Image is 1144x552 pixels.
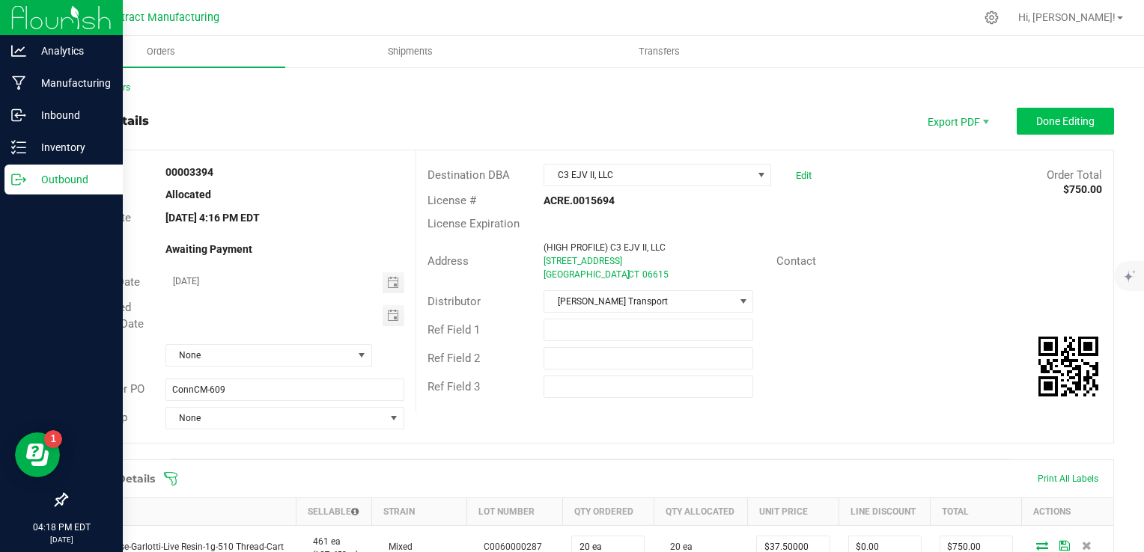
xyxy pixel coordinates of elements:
span: 461 ea [305,536,341,547]
span: [PERSON_NAME] Transport [544,291,734,312]
qrcode: 00003394 [1038,337,1098,396]
th: Line Discount [839,497,931,525]
div: Manage settings [982,10,1001,25]
th: Qty Allocated [654,497,747,525]
inline-svg: Inventory [11,140,26,155]
th: Lot Number [467,497,562,525]
span: Toggle calendar [383,272,404,293]
strong: $750.00 [1063,183,1102,195]
span: Ref Field 2 [428,352,480,365]
span: Ref Field 1 [428,323,480,337]
span: C3 EJV II, LLC [544,165,752,185]
th: Qty Ordered [562,497,654,525]
iframe: Resource center unread badge [44,430,62,448]
inline-svg: Inbound [11,108,26,123]
iframe: Resource center [15,432,60,477]
span: License Expiration [428,217,520,230]
img: Scan me! [1038,337,1098,396]
span: 20 ea [663,542,693,552]
span: Delete Order Detail [1076,541,1098,550]
li: Export PDF [912,108,1002,135]
span: 06615 [642,269,669,280]
span: Mixed [381,542,413,552]
inline-svg: Outbound [11,172,26,187]
span: Done Editing [1036,115,1095,127]
inline-svg: Manufacturing [11,76,26,91]
span: Hi, [PERSON_NAME]! [1018,11,1116,23]
th: Unit Price [747,497,839,525]
span: (HIGH PROFILE) C3 EJV II, LLC [544,242,666,253]
p: 04:18 PM EDT [7,521,116,534]
inline-svg: Analytics [11,43,26,58]
p: Inbound [26,106,116,124]
span: Transfers [618,45,700,58]
strong: Allocated [165,188,211,200]
span: Order Total [1047,168,1102,182]
span: Destination DBA [428,168,510,182]
p: [DATE] [7,534,116,545]
a: Edit [796,170,812,181]
p: Manufacturing [26,74,116,92]
span: Toggle calendar [383,305,404,326]
span: Orders [127,45,195,58]
th: Item [67,497,296,525]
span: , [627,269,628,280]
a: Transfers [535,36,784,67]
span: C0060000287 [476,542,542,552]
span: License # [428,194,476,207]
span: Contact [776,254,816,268]
strong: [DATE] 4:16 PM EDT [165,212,260,224]
strong: Awaiting Payment [165,243,252,255]
p: Outbound [26,171,116,188]
p: Inventory [26,138,116,156]
a: Orders [36,36,285,67]
span: CT Contract Manufacturing [86,11,219,24]
strong: ACRE.0015694 [544,194,615,206]
a: Shipments [285,36,535,67]
span: [GEOGRAPHIC_DATA] [544,269,630,280]
span: Ref Field 3 [428,380,480,393]
span: Save Order Detail [1053,541,1076,550]
th: Sellable [296,497,372,525]
p: Analytics [26,42,116,60]
th: Total [931,497,1022,525]
span: None [166,408,386,429]
th: Actions [1022,497,1113,525]
span: Lighthouse-Garlotti-Live Resin-1g-510 Thread-Cart [76,542,284,552]
span: Distributor [428,295,481,308]
span: Shipments [368,45,453,58]
strong: 00003394 [165,166,213,178]
span: [STREET_ADDRESS] [544,256,622,266]
th: Strain [372,497,467,525]
button: Done Editing [1017,108,1114,135]
span: Address [428,254,469,268]
span: None [166,345,353,366]
span: CT [628,269,639,280]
